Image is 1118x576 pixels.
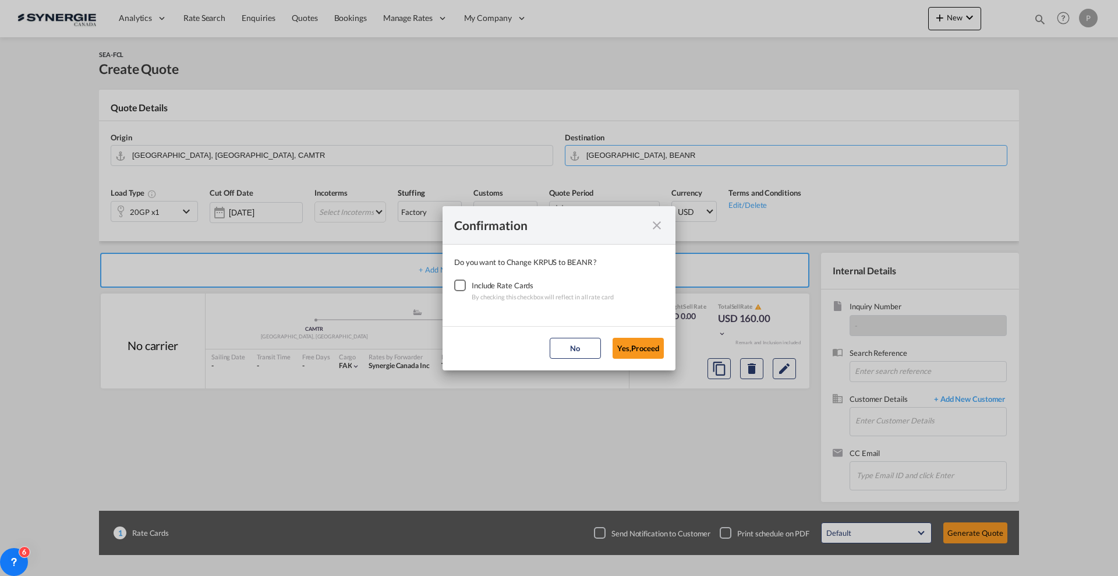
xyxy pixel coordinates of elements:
div: Confirmation [454,218,643,232]
div: Include Rate Cards [472,280,614,291]
div: Do you want to Change KRPUS to BEANR ? [454,256,664,268]
md-icon: icon-close fg-AAA8AD cursor [650,218,664,232]
md-dialog: Confirmation Do you ... [443,206,675,370]
button: No [550,338,601,359]
button: Yes,Proceed [613,338,664,359]
md-checkbox: Checkbox No Ink [454,280,472,291]
div: By checking this checkbox will reflect in all rate card [472,291,614,303]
